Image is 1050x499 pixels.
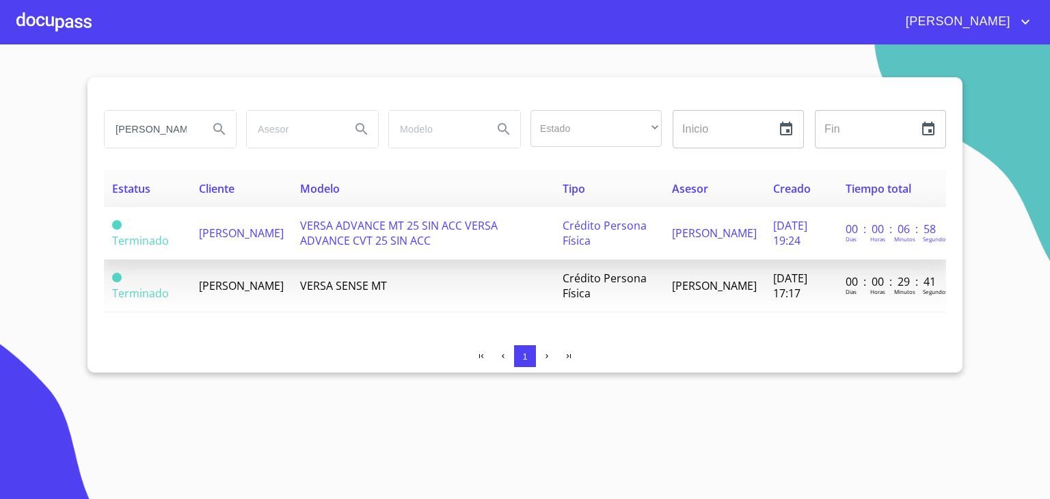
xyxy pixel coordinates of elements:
[846,274,938,289] p: 00 : 00 : 29 : 41
[773,218,807,248] span: [DATE] 19:24
[846,181,911,196] span: Tiempo total
[514,345,536,367] button: 1
[773,181,811,196] span: Creado
[672,278,757,293] span: [PERSON_NAME]
[300,218,498,248] span: VERSA ADVANCE MT 25 SIN ACC VERSA ADVANCE CVT 25 SIN ACC
[112,233,169,248] span: Terminado
[773,271,807,301] span: [DATE] 17:17
[846,288,857,295] p: Dias
[199,278,284,293] span: [PERSON_NAME]
[894,288,915,295] p: Minutos
[199,181,234,196] span: Cliente
[247,111,340,148] input: search
[112,286,169,301] span: Terminado
[112,273,122,282] span: Terminado
[846,221,938,237] p: 00 : 00 : 06 : 58
[672,181,708,196] span: Asesor
[672,226,757,241] span: [PERSON_NAME]
[112,181,150,196] span: Estatus
[894,235,915,243] p: Minutos
[563,271,647,301] span: Crédito Persona Física
[300,181,340,196] span: Modelo
[923,235,948,243] p: Segundos
[870,235,885,243] p: Horas
[300,278,387,293] span: VERSA SENSE MT
[389,111,482,148] input: search
[870,288,885,295] p: Horas
[923,288,948,295] p: Segundos
[563,181,585,196] span: Tipo
[199,226,284,241] span: [PERSON_NAME]
[846,235,857,243] p: Dias
[112,220,122,230] span: Terminado
[530,110,662,147] div: ​
[896,11,1017,33] span: [PERSON_NAME]
[203,113,236,146] button: Search
[896,11,1034,33] button: account of current user
[522,351,527,362] span: 1
[105,111,198,148] input: search
[345,113,378,146] button: Search
[563,218,647,248] span: Crédito Persona Física
[487,113,520,146] button: Search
